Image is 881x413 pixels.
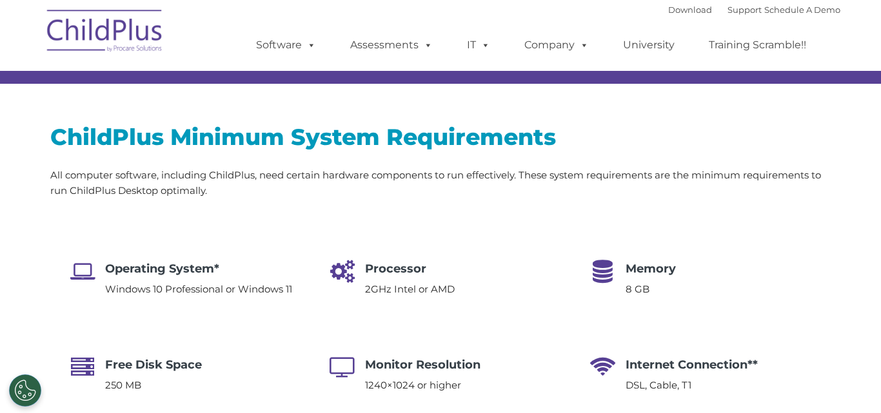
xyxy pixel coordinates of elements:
[105,260,292,278] h4: Operating System*
[764,5,840,15] a: Schedule A Demo
[41,1,170,65] img: ChildPlus by Procare Solutions
[365,358,480,372] span: Monitor Resolution
[511,32,602,58] a: Company
[365,283,455,295] span: 2GHz Intel or AMD
[105,358,202,372] span: Free Disk Space
[668,5,712,15] a: Download
[668,5,840,15] font: |
[626,262,676,276] span: Memory
[9,374,41,407] button: Cookies Settings
[50,122,831,151] h2: ChildPlus Minimum System Requirements
[105,379,141,391] span: 250 MB
[626,283,649,295] span: 8 GB
[610,32,688,58] a: University
[365,262,426,276] span: Processor
[365,379,461,391] span: 1240×1024 or higher
[105,282,292,297] p: Windows 10 Professional or Windows 11
[50,168,831,198] p: All computer software, including ChildPlus, need certain hardware components to run effectively. ...
[696,32,819,58] a: Training Scramble!!
[337,32,446,58] a: Assessments
[626,358,758,372] span: Internet Connection**
[626,379,691,391] span: DSL, Cable, T1
[454,32,503,58] a: IT
[728,5,762,15] a: Support
[243,32,329,58] a: Software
